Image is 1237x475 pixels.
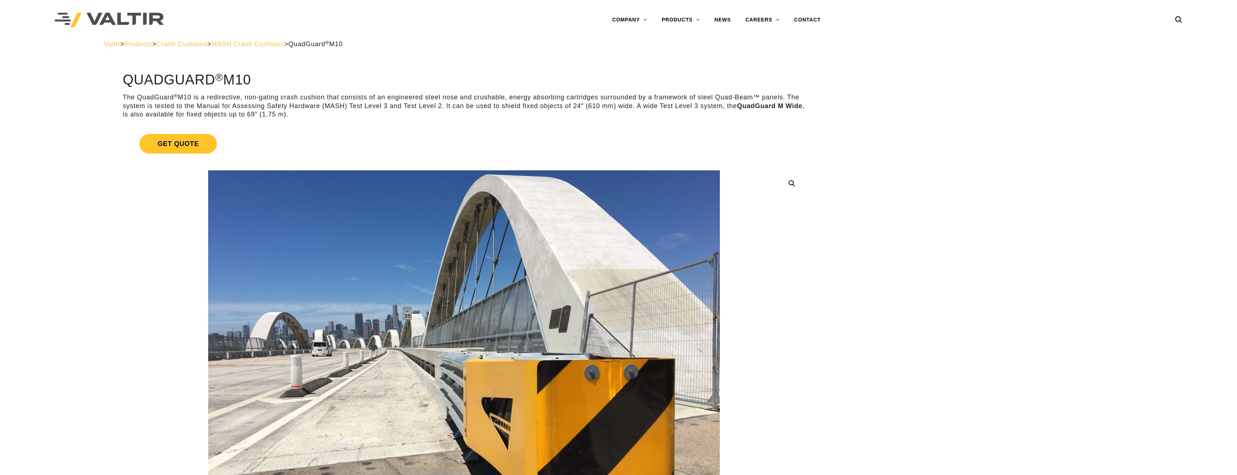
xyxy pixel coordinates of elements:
a: CONTACT [787,13,828,27]
span: QuadGuard M10 [288,40,342,48]
sup: ® [174,93,178,99]
h1: QuadGuard M10 [123,72,805,88]
sup: ® [325,40,329,45]
span: Get Quote [139,134,217,154]
a: Get Quote [123,125,805,162]
sup: ® [215,71,223,83]
a: PRODUCTS [654,13,707,27]
div: > > > > [104,40,1133,48]
a: Valtir [104,40,120,48]
strong: QuadGuard M Wide [737,102,802,110]
a: Products [124,40,152,48]
a: CAREERS [738,13,787,27]
p: The QuadGuard M10 is a redirective, non-gating crash cushion that consists of an engineered steel... [123,93,805,119]
img: Valtir [55,13,164,28]
a: Crash Cushions [156,40,207,48]
a: MASH Crash Cushions [211,40,284,48]
a: NEWS [707,13,738,27]
a: COMPANY [605,13,654,27]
